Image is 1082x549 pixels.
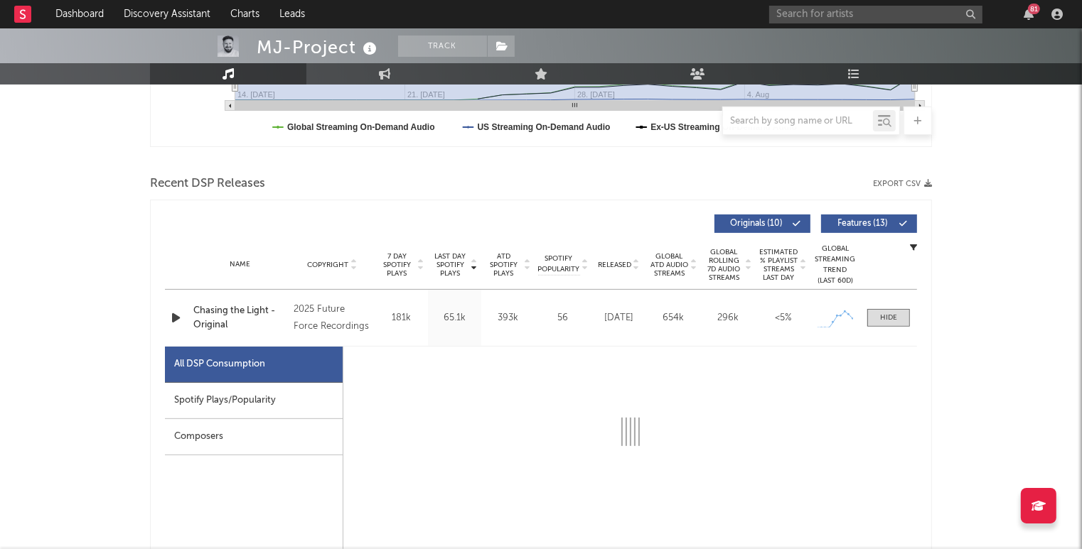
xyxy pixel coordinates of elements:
span: Originals ( 10 ) [724,219,789,228]
span: Global Rolling 7D Audio Streams [705,248,744,282]
button: Originals(10) [714,214,810,233]
div: 65.1k [432,311,478,325]
a: Chasing the Light - Original [193,304,286,332]
span: ATD Spotify Plays [485,252,523,278]
button: Export CSV [873,180,932,188]
input: Search for artists [769,6,982,23]
button: 81 [1024,9,1034,20]
div: 654k [650,311,697,325]
span: Spotify Popularity [538,254,580,275]
div: All DSP Consumption [174,356,265,373]
div: 181k [378,311,424,325]
div: Composers [165,419,343,455]
span: Last Day Spotify Plays [432,252,469,278]
span: Global ATD Audio Streams [650,252,689,278]
span: 7 Day Spotify Plays [378,252,416,278]
span: Released [598,261,631,269]
div: [DATE] [595,311,643,325]
span: Recent DSP Releases [150,175,265,192]
div: 81 [1028,4,1040,14]
span: Estimated % Playlist Streams Last Day [759,248,798,282]
button: Features(13) [821,214,917,233]
div: 296k [705,311,752,325]
div: All DSP Consumption [165,347,343,383]
div: Spotify Plays/Popularity [165,383,343,419]
div: Global Streaming Trend (Last 60D) [814,244,857,286]
div: 393k [485,311,531,325]
div: 2025 Future Force Recordings [294,301,371,335]
input: Search by song name or URL [723,116,873,127]
span: Features ( 13 ) [830,219,896,228]
div: <5% [759,311,807,325]
div: 56 [538,311,588,325]
button: Track [398,36,487,57]
span: Copyright [307,261,348,269]
div: Name [193,259,286,270]
div: MJ-Project [257,36,380,59]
